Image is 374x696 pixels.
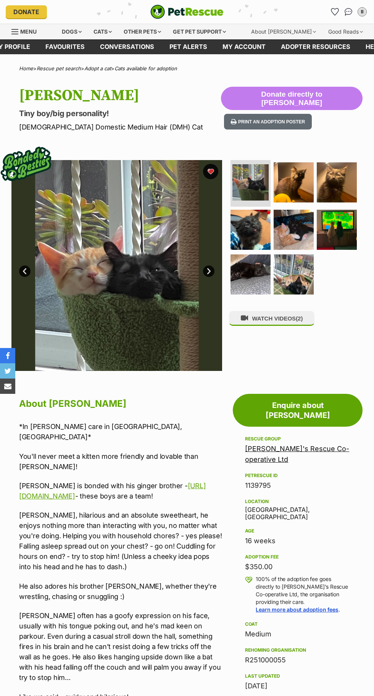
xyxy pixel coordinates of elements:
span: (2) [296,315,303,322]
button: WATCH VIDEOS(2) [229,311,314,326]
div: $350.00 [245,562,350,572]
div: Rehoming organisation [245,647,350,653]
div: [GEOGRAPHIC_DATA], [GEOGRAPHIC_DATA] [245,497,350,520]
div: Good Reads [323,24,368,39]
img: Photo of Zora [232,164,269,201]
p: You'll never meet a kitten more friendly and lovable than [PERSON_NAME]! [19,451,222,472]
span: Menu [20,28,37,35]
a: Adopt a cat [84,65,111,71]
a: My account [215,39,273,54]
img: Photo of Zora [317,210,357,250]
div: Coat [245,621,350,627]
a: Cats available for adoption [114,65,177,71]
div: Age [245,528,350,534]
a: Learn more about adoption fees [256,606,338,613]
button: My account [356,6,368,18]
div: Rescue group [245,436,350,442]
a: Prev [19,265,31,277]
a: Donate [6,5,47,18]
p: Tiny boy/big personality! [19,108,221,119]
div: PetRescue ID [245,473,350,479]
div: Location [245,499,350,505]
div: Cats [88,24,117,39]
button: favourite [203,164,218,179]
a: Favourites [38,39,92,54]
a: Pet alerts [162,39,215,54]
h1: [PERSON_NAME] [19,87,221,104]
h2: About [PERSON_NAME] [19,395,222,412]
div: About [PERSON_NAME] [246,24,321,39]
div: 1139795 [245,480,350,491]
p: He also adores his brother [PERSON_NAME], whether they're wrestling, chasing or snuggling :) [19,581,222,602]
img: Photo of Zora [11,160,222,371]
div: ll [358,8,366,16]
img: Photo of Zora [274,210,314,250]
a: Conversations [342,6,355,18]
img: Photo of Zora [274,162,314,202]
a: Adopter resources [273,39,358,54]
div: Other pets [118,24,166,39]
div: Medium [245,629,350,639]
a: conversations [92,39,162,54]
img: Photo of Zora [317,162,357,202]
a: Next [203,265,214,277]
div: Last updated [245,673,350,679]
a: Rescue pet search [37,65,81,71]
a: Menu [11,24,42,38]
button: Donate directly to [PERSON_NAME] [221,87,363,110]
img: chat-41dd97257d64d25036548639549fe6c8038ab92f7586957e7f3b1b290dea8141.svg [345,8,353,16]
p: *In [PERSON_NAME] care in [GEOGRAPHIC_DATA], [GEOGRAPHIC_DATA]* [19,421,222,442]
img: Photo of Zora [274,254,314,295]
img: Photo of Zora [231,254,271,295]
div: Adoption fee [245,554,350,560]
p: [PERSON_NAME] is bonded with his ginger brother - - these boys are a team! [19,481,222,501]
div: R251000055 [245,655,350,665]
img: logo-cat-932fe2b9b8326f06289b0f2fb663e598f794de774fb13d1741a6617ecf9a85b4.svg [150,5,224,19]
button: Print an adoption poster [224,114,312,129]
a: Enquire about [PERSON_NAME] [233,394,363,427]
p: [DEMOGRAPHIC_DATA] Domestic Medium Hair (DMH) Cat [19,122,221,132]
a: Home [19,65,33,71]
img: Photo of Zora [231,210,271,250]
div: Dogs [56,24,87,39]
p: 100% of the adoption fee goes directly to [PERSON_NAME]'s Rescue Co-operative Ltd, the organisati... [256,575,350,613]
div: Get pet support [168,24,231,39]
ul: Account quick links [329,6,368,18]
p: [PERSON_NAME] often has a goofy expression on his face, usually with his tongue poking out, and h... [19,610,222,683]
a: [PERSON_NAME]'s Rescue Co-operative Ltd [245,445,349,463]
div: 16 weeks [245,536,350,546]
a: Favourites [329,6,341,18]
a: PetRescue [150,5,224,19]
div: [DATE] [245,681,350,691]
p: [PERSON_NAME], hilarious and an absolute sweetheart, he enjoys nothing more than interacting with... [19,510,222,572]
